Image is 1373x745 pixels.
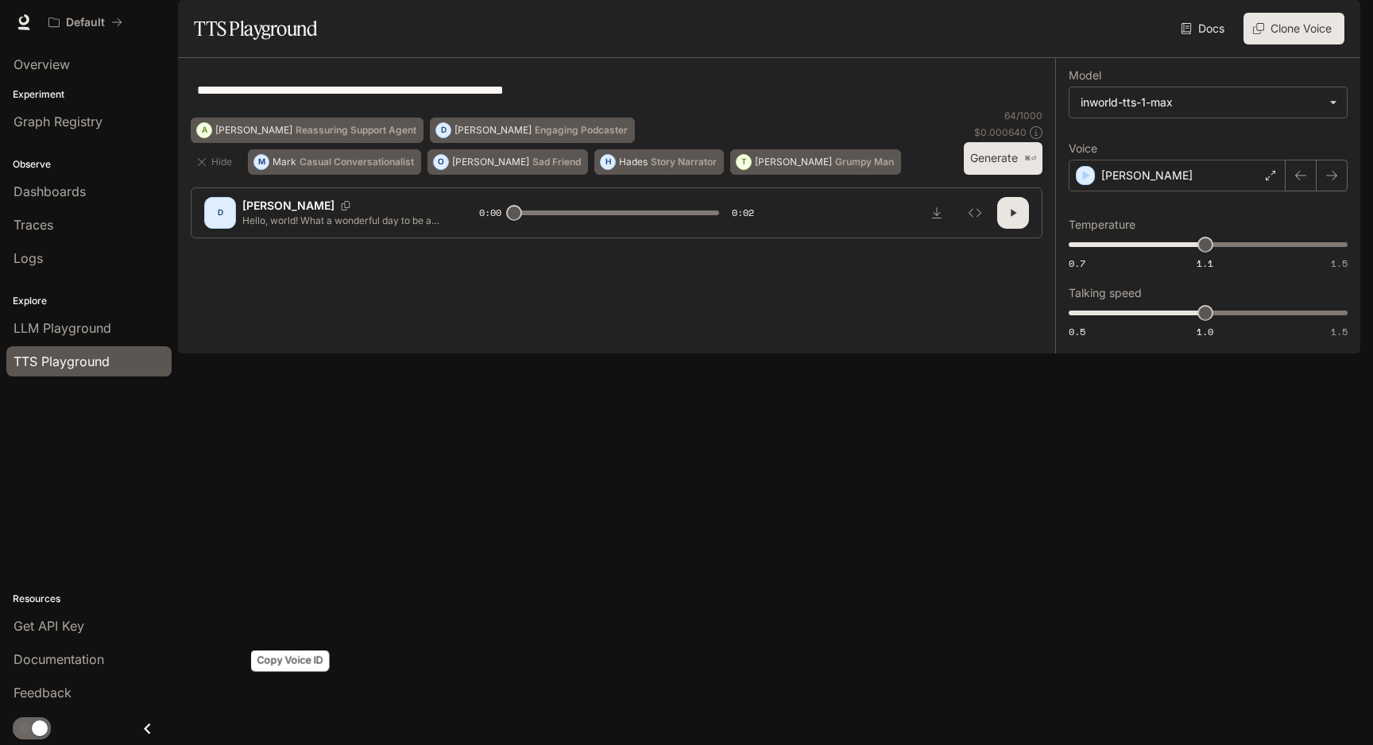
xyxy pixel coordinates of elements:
[835,157,894,167] p: Grumpy Man
[41,6,130,38] button: All workspaces
[452,157,529,167] p: [PERSON_NAME]
[730,149,901,175] button: T[PERSON_NAME]Grumpy Man
[215,125,292,135] p: [PERSON_NAME]
[1081,95,1321,110] div: inworld-tts-1-max
[430,118,635,143] button: D[PERSON_NAME]Engaging Podcaster
[601,149,615,175] div: H
[532,157,581,167] p: Sad Friend
[651,157,717,167] p: Story Narrator
[1069,325,1085,338] span: 0.5
[296,125,416,135] p: Reassuring Support Agent
[1024,154,1036,164] p: ⌘⏎
[242,214,441,227] p: Hello, world! What a wonderful day to be a text-to-speech model!
[191,149,242,175] button: Hide
[1069,70,1101,81] p: Model
[66,16,105,29] p: Default
[479,205,501,221] span: 0:00
[1069,257,1085,270] span: 0.7
[1101,168,1193,183] p: [PERSON_NAME]
[959,197,991,229] button: Inspect
[1331,325,1348,338] span: 1.5
[1197,325,1213,338] span: 1.0
[732,205,754,221] span: 0:02
[191,118,424,143] button: A[PERSON_NAME]Reassuring Support Agent
[964,142,1042,175] button: Generate⌘⏎
[300,157,414,167] p: Casual Conversationalist
[248,149,421,175] button: MMarkCasual Conversationalist
[436,118,451,143] div: D
[755,157,832,167] p: [PERSON_NAME]
[254,149,269,175] div: M
[1069,219,1135,230] p: Temperature
[737,149,751,175] div: T
[1243,13,1344,44] button: Clone Voice
[273,157,296,167] p: Mark
[1004,109,1042,122] p: 64 / 1000
[251,650,330,672] div: Copy Voice ID
[535,125,628,135] p: Engaging Podcaster
[1069,288,1142,299] p: Talking speed
[1197,257,1213,270] span: 1.1
[427,149,588,175] button: O[PERSON_NAME]Sad Friend
[242,198,335,214] p: [PERSON_NAME]
[1331,257,1348,270] span: 1.5
[619,157,648,167] p: Hades
[1178,13,1231,44] a: Docs
[974,125,1027,139] p: $ 0.000640
[1069,87,1347,118] div: inworld-tts-1-max
[194,13,317,44] h1: TTS Playground
[207,200,233,226] div: D
[1069,143,1097,154] p: Voice
[434,149,448,175] div: O
[197,118,211,143] div: A
[335,201,357,210] button: Copy Voice ID
[594,149,724,175] button: HHadesStory Narrator
[454,125,532,135] p: [PERSON_NAME]
[921,197,953,229] button: Download audio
